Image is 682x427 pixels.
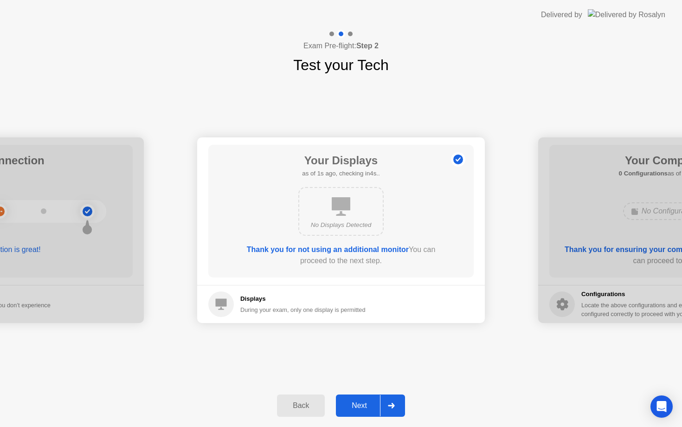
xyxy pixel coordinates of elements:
[240,294,366,304] h5: Displays
[302,152,380,169] h1: Your Displays
[235,244,447,266] div: You can proceed to the next step.
[541,9,582,20] div: Delivered by
[356,42,379,50] b: Step 2
[302,169,380,178] h5: as of 1s ago, checking in4s..
[303,40,379,52] h4: Exam Pre-flight:
[293,54,389,76] h1: Test your Tech
[277,395,325,417] button: Back
[588,9,665,20] img: Delivered by Rosalyn
[307,220,375,230] div: No Displays Detected
[336,395,405,417] button: Next
[247,246,409,253] b: Thank you for not using an additional monitor
[240,305,366,314] div: During your exam, only one display is permitted
[650,395,673,418] div: Open Intercom Messenger
[280,401,322,410] div: Back
[339,401,380,410] div: Next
